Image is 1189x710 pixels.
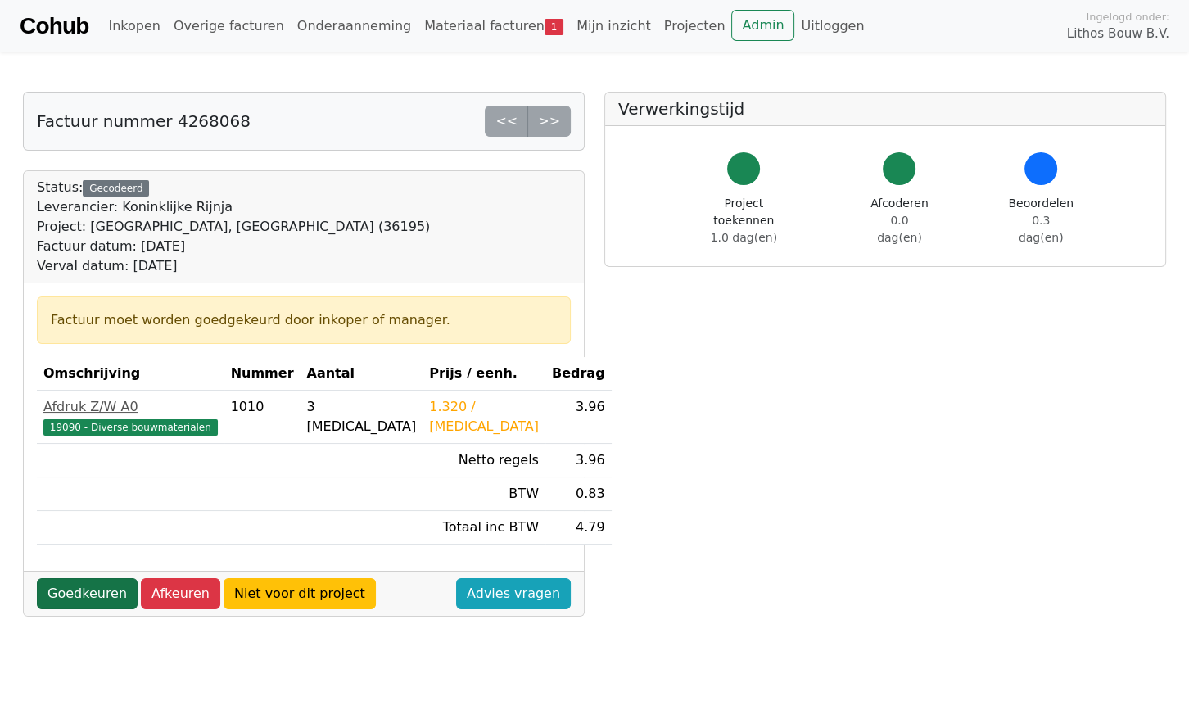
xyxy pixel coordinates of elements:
[794,10,870,43] a: Uitloggen
[1008,195,1074,246] div: Beoordelen
[307,397,417,436] div: 3 [MEDICAL_DATA]
[731,10,794,41] a: Admin
[37,237,430,256] div: Factuur datum: [DATE]
[658,10,732,43] a: Projecten
[291,10,418,43] a: Onderaanneming
[545,19,563,35] span: 1
[711,231,777,244] span: 1.0 dag(en)
[224,391,301,444] td: 1010
[697,195,791,246] div: Project toekennen
[870,195,930,246] div: Afcoderen
[423,477,545,511] td: BTW
[423,444,545,477] td: Netto regels
[456,578,571,609] a: Advies vragen
[418,10,570,43] a: Materiaal facturen1
[423,511,545,545] td: Totaal inc BTW
[429,397,539,436] div: 1.320 / [MEDICAL_DATA]
[37,256,430,276] div: Verval datum: [DATE]
[167,10,291,43] a: Overige facturen
[545,511,612,545] td: 4.79
[301,357,423,391] th: Aantal
[37,578,138,609] a: Goedkeuren
[545,444,612,477] td: 3.96
[37,197,430,217] div: Leverancier: Koninklijke Rijnja
[423,357,545,391] th: Prijs / eenh.
[37,111,251,131] h5: Factuur nummer 4268068
[545,477,612,511] td: 0.83
[102,10,166,43] a: Inkopen
[545,357,612,391] th: Bedrag
[43,397,218,436] a: Afdruk Z/W A019090 - Diverse bouwmaterialen
[224,578,376,609] a: Niet voor dit project
[545,391,612,444] td: 3.96
[83,180,149,197] div: Gecodeerd
[141,578,220,609] a: Afkeuren
[224,357,301,391] th: Nummer
[877,214,922,244] span: 0.0 dag(en)
[1067,25,1169,43] span: Lithos Bouw B.V.
[51,310,557,330] div: Factuur moet worden goedgekeurd door inkoper of manager.
[618,99,1152,119] h5: Verwerkingstijd
[43,397,218,417] div: Afdruk Z/W A0
[37,357,224,391] th: Omschrijving
[20,7,88,46] a: Cohub
[37,217,430,237] div: Project: [GEOGRAPHIC_DATA], [GEOGRAPHIC_DATA] (36195)
[1086,9,1169,25] span: Ingelogd onder:
[37,178,430,276] div: Status:
[43,419,218,436] span: 19090 - Diverse bouwmaterialen
[570,10,658,43] a: Mijn inzicht
[1019,214,1064,244] span: 0.3 dag(en)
